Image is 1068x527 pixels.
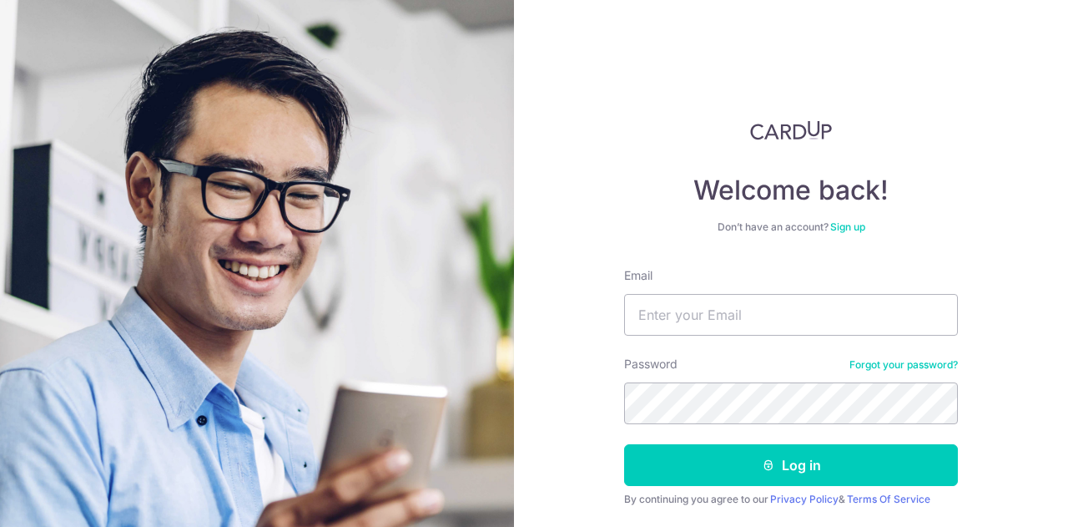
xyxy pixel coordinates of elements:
[624,444,958,486] button: Log in
[847,493,930,505] a: Terms Of Service
[624,493,958,506] div: By continuing you agree to our &
[624,267,652,284] label: Email
[624,356,678,372] label: Password
[830,220,865,233] a: Sign up
[770,493,839,505] a: Privacy Policy
[624,220,958,234] div: Don’t have an account?
[624,174,958,207] h4: Welcome back!
[624,294,958,336] input: Enter your Email
[750,120,832,140] img: CardUp Logo
[849,358,958,372] a: Forgot your password?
